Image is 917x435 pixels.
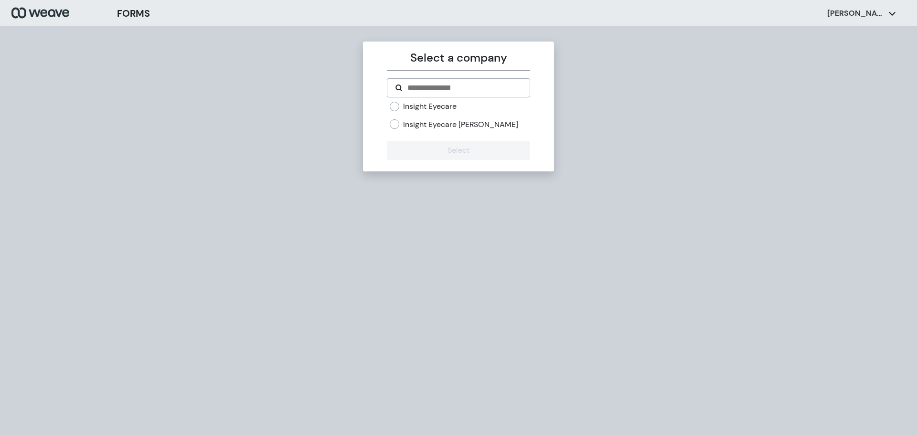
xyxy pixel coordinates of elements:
[387,49,530,66] p: Select a company
[387,141,530,160] button: Select
[117,6,150,21] h3: FORMS
[403,101,457,112] label: Insight Eyecare
[406,82,522,94] input: Search
[827,8,885,19] p: [PERSON_NAME]
[403,119,518,130] label: Insight Eyecare [PERSON_NAME]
